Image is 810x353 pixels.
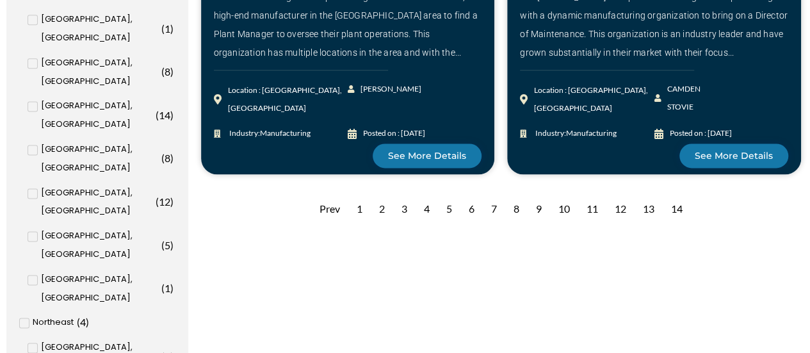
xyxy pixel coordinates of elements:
span: ) [86,316,89,328]
div: 1 [350,193,369,225]
span: CAMDEN STOVIE [663,80,721,117]
div: Posted on : [DATE] [669,124,731,143]
span: [GEOGRAPHIC_DATA], [GEOGRAPHIC_DATA] [41,97,153,134]
span: [PERSON_NAME] [357,80,421,99]
a: [PERSON_NAME] [348,80,415,99]
a: See More Details [373,144,482,168]
a: CAMDEN STOVIE [654,80,721,117]
span: Industry: [226,124,311,143]
div: Location : [GEOGRAPHIC_DATA], [GEOGRAPHIC_DATA] [534,81,654,119]
div: 4 [417,193,436,225]
div: 8 [507,193,526,225]
span: ) [170,239,174,251]
span: ) [170,65,174,78]
span: ) [170,195,174,208]
div: 10 [552,193,576,225]
div: Posted on : [DATE] [363,124,425,143]
span: ) [170,152,174,164]
div: 11 [580,193,604,225]
div: 13 [636,193,661,225]
span: 1 [165,22,170,35]
div: Prev [313,193,346,225]
span: 12 [159,195,170,208]
span: Manufacturing [566,128,617,138]
span: 4 [80,316,86,328]
span: ) [170,109,174,121]
span: [GEOGRAPHIC_DATA], [GEOGRAPHIC_DATA] [41,10,159,47]
div: 9 [530,193,548,225]
div: 14 [665,193,689,225]
div: Location : [GEOGRAPHIC_DATA], [GEOGRAPHIC_DATA] [228,81,348,119]
span: ) [170,22,174,35]
span: ( [161,65,165,78]
span: See More Details [388,151,466,160]
span: ( [161,239,165,251]
span: Manufacturing [260,128,311,138]
span: [GEOGRAPHIC_DATA], [GEOGRAPHIC_DATA] [41,270,159,308]
span: ( [77,316,80,328]
span: ( [161,152,165,164]
span: [GEOGRAPHIC_DATA], [GEOGRAPHIC_DATA] [41,227,159,264]
span: 1 [165,282,170,294]
a: Industry:Manufacturing [214,124,348,143]
span: 14 [159,109,170,121]
a: See More Details [679,144,788,168]
div: 12 [608,193,633,225]
div: 6 [462,193,481,225]
span: 8 [165,65,170,78]
span: ( [156,195,159,208]
span: ( [161,282,165,294]
span: See More Details [695,151,773,160]
span: Industry: [532,124,617,143]
span: ( [161,22,165,35]
div: 5 [440,193,458,225]
span: [GEOGRAPHIC_DATA], [GEOGRAPHIC_DATA] [41,140,159,177]
span: [GEOGRAPHIC_DATA], [GEOGRAPHIC_DATA] [41,54,159,91]
div: 7 [485,193,503,225]
div: 2 [373,193,391,225]
span: 8 [165,152,170,164]
div: 3 [395,193,414,225]
span: 5 [165,239,170,251]
span: [GEOGRAPHIC_DATA], [GEOGRAPHIC_DATA] [41,184,153,221]
span: ( [156,109,159,121]
span: ) [170,282,174,294]
span: Northeast [33,313,74,332]
a: Industry:Manufacturing [520,124,654,143]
